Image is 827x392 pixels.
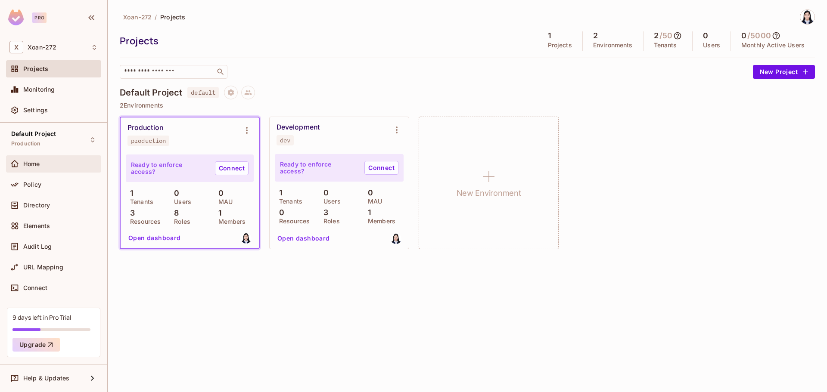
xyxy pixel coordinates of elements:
[277,123,320,132] div: Development
[388,121,405,139] button: Environment settings
[120,87,182,98] h4: Default Project
[654,31,659,40] h5: 2
[241,233,252,244] img: xoantran160497@gmail.com
[741,31,746,40] h5: 0
[131,137,166,144] div: production
[215,161,249,175] a: Connect
[800,10,815,24] img: Xoan Trần
[280,137,290,144] div: dev
[741,42,805,49] p: Monthly Active Users
[170,189,179,198] p: 0
[214,189,224,198] p: 0
[319,218,340,225] p: Roles
[23,284,47,291] span: Connect
[319,208,328,217] p: 3
[160,13,185,21] span: Projects
[747,31,771,40] h5: / 5000
[126,198,153,205] p: Tenants
[170,198,191,205] p: Users
[593,31,598,40] h5: 2
[319,188,329,197] p: 0
[364,218,395,225] p: Members
[214,209,221,217] p: 1
[364,188,373,197] p: 0
[23,375,69,382] span: Help & Updates
[275,208,284,217] p: 0
[23,264,63,271] span: URL Mapping
[275,198,302,205] p: Tenants
[11,130,56,137] span: Default Project
[12,313,71,321] div: 9 days left in Pro Trial
[187,87,219,98] span: default
[28,44,56,51] span: Workspace: Xoan-272
[127,123,163,132] div: Production
[23,65,48,72] span: Projects
[170,209,179,217] p: 8
[11,140,41,147] span: Production
[120,102,815,109] p: 2 Environments
[238,122,255,139] button: Environment settings
[126,209,135,217] p: 3
[548,42,572,49] p: Projects
[319,198,341,205] p: Users
[131,161,208,175] p: Ready to enforce access?
[23,243,52,250] span: Audit Log
[155,13,157,21] li: /
[224,90,238,98] span: Project settings
[703,31,708,40] h5: 0
[593,42,633,49] p: Environments
[170,218,190,225] p: Roles
[23,161,40,167] span: Home
[23,107,48,114] span: Settings
[214,198,233,205] p: MAU
[126,189,133,198] p: 1
[214,218,246,225] p: Members
[364,161,398,175] a: Connect
[280,161,358,175] p: Ready to enforce access?
[703,42,720,49] p: Users
[120,34,533,47] div: Projects
[753,65,815,79] button: New Project
[12,338,60,352] button: Upgrade
[9,41,23,53] span: X
[23,181,41,188] span: Policy
[23,86,55,93] span: Monitoring
[23,202,50,209] span: Directory
[8,9,24,25] img: SReyMgAAAABJRU5ErkJggg==
[364,208,371,217] p: 1
[548,31,551,40] h5: 1
[125,231,184,245] button: Open dashboard
[364,198,382,205] p: MAU
[274,231,333,245] button: Open dashboard
[457,187,521,200] h1: New Environment
[23,222,50,229] span: Elements
[659,31,672,40] h5: / 50
[32,12,47,23] div: Pro
[391,233,401,244] img: xoantran160497@gmail.com
[126,218,161,225] p: Resources
[123,13,151,21] span: Xoan-272
[654,42,677,49] p: Tenants
[275,188,282,197] p: 1
[275,218,310,225] p: Resources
